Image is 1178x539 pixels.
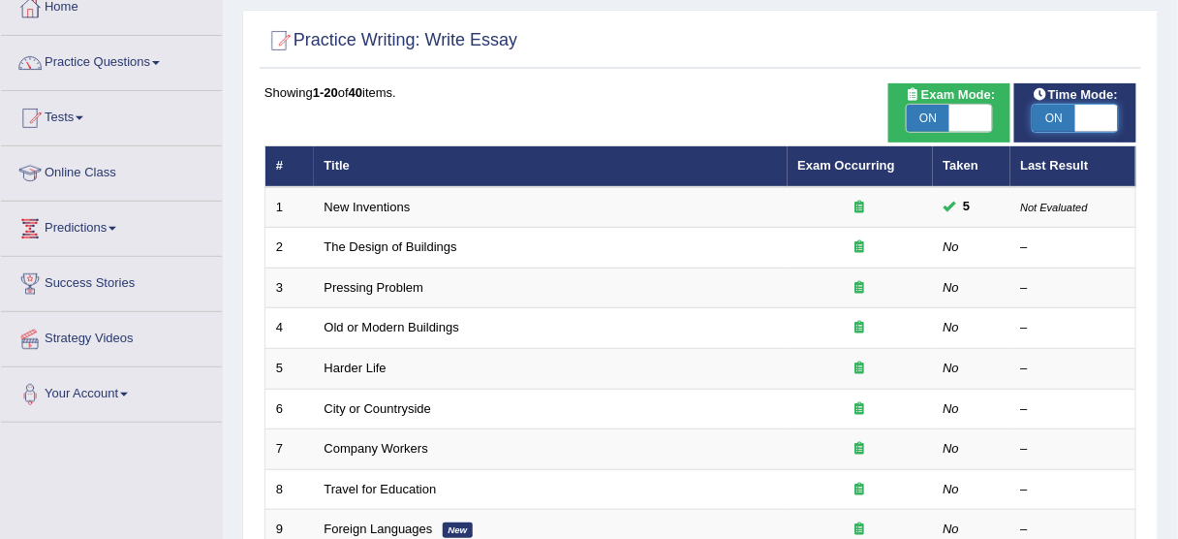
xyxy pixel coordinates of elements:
[1,91,222,140] a: Tests
[798,481,922,499] div: Exam occurring question
[1021,360,1126,378] div: –
[1033,105,1075,132] span: ON
[1021,202,1088,213] small: Not Evaluated
[944,280,960,295] em: No
[1010,146,1136,187] th: Last Result
[798,400,922,419] div: Exam occurring question
[265,268,314,308] td: 3
[898,85,1003,106] span: Exam Mode:
[1,257,222,305] a: Success Stories
[325,239,457,254] a: The Design of Buildings
[933,146,1010,187] th: Taken
[325,401,432,416] a: City or Countryside
[798,319,922,337] div: Exam occurring question
[264,83,1136,102] div: Showing of items.
[265,389,314,429] td: 6
[325,280,424,295] a: Pressing Problem
[798,521,922,539] div: Exam occurring question
[264,26,517,55] h2: Practice Writing: Write Essay
[888,83,1010,143] div: Show exams occurring in exams
[265,429,314,470] td: 7
[1,202,222,250] a: Predictions
[798,238,922,257] div: Exam occurring question
[798,440,922,459] div: Exam occurring question
[944,320,960,334] em: No
[325,320,459,334] a: Old or Modern Buildings
[325,200,411,214] a: New Inventions
[1021,279,1126,298] div: –
[1021,440,1126,459] div: –
[325,361,387,375] a: Harder Life
[798,199,922,217] div: Exam occurring question
[265,187,314,228] td: 1
[1,36,222,84] a: Practice Questions
[265,146,314,187] th: #
[944,482,960,496] em: No
[1,312,222,361] a: Strategy Videos
[314,146,788,187] th: Title
[325,441,428,456] a: Company Workers
[1021,319,1126,337] div: –
[1,367,222,416] a: Your Account
[349,85,362,100] b: 40
[325,482,437,496] a: Travel for Education
[798,360,922,378] div: Exam occurring question
[1021,481,1126,499] div: –
[325,522,433,536] a: Foreign Languages
[798,279,922,298] div: Exam occurring question
[265,228,314,269] td: 2
[907,105,949,132] span: ON
[944,239,960,254] em: No
[944,361,960,375] em: No
[443,523,474,538] em: New
[265,469,314,510] td: 8
[1021,238,1126,257] div: –
[944,401,960,416] em: No
[1021,400,1126,419] div: –
[956,197,978,217] span: You can still take this question
[265,308,314,349] td: 4
[1,146,222,195] a: Online Class
[944,441,960,456] em: No
[1025,85,1126,106] span: Time Mode:
[1021,521,1126,539] div: –
[265,349,314,390] td: 5
[798,158,895,173] a: Exam Occurring
[313,85,338,100] b: 1-20
[944,522,960,536] em: No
